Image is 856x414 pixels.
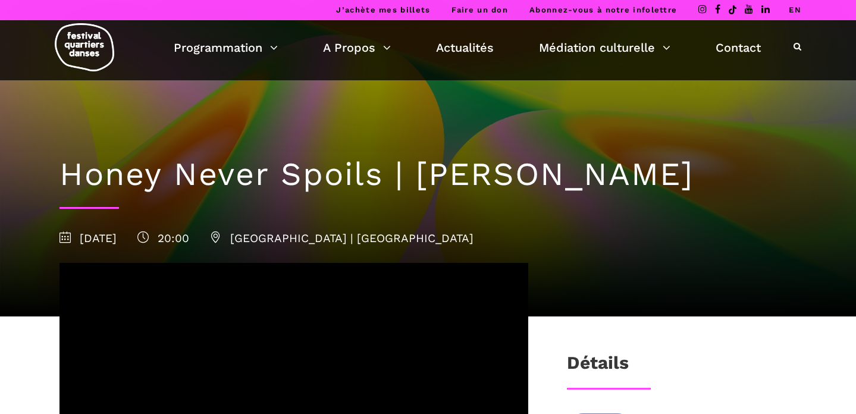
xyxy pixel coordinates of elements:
[529,5,677,14] a: Abonnez-vous à notre infolettre
[210,231,474,245] span: [GEOGRAPHIC_DATA] | [GEOGRAPHIC_DATA]
[436,37,494,58] a: Actualités
[137,231,189,245] span: 20:00
[59,231,117,245] span: [DATE]
[451,5,508,14] a: Faire un don
[567,352,629,382] h3: Détails
[59,155,797,194] h1: Honey Never Spoils | [PERSON_NAME]
[789,5,801,14] a: EN
[539,37,670,58] a: Médiation culturelle
[336,5,430,14] a: J’achète mes billets
[174,37,278,58] a: Programmation
[716,37,761,58] a: Contact
[323,37,391,58] a: A Propos
[55,23,114,71] img: logo-fqd-med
